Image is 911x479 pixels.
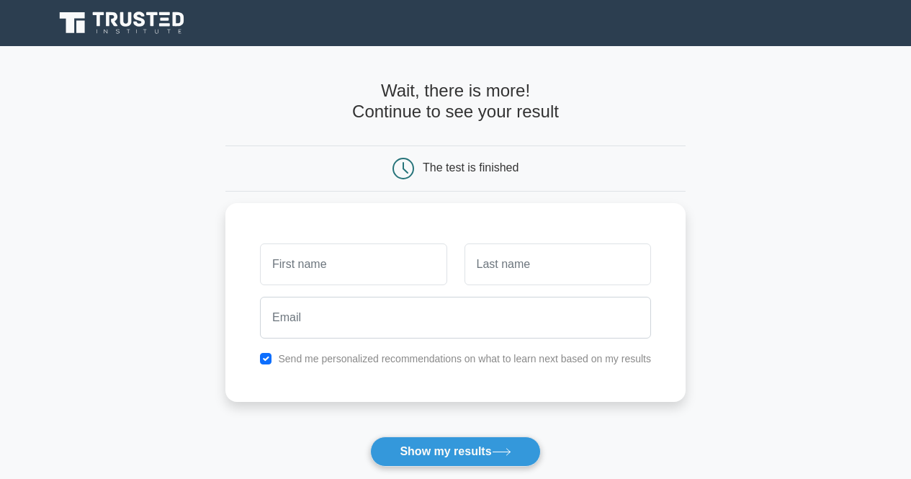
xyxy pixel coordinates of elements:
input: First name [260,243,446,285]
button: Show my results [370,437,540,467]
h4: Wait, there is more! Continue to see your result [225,81,686,122]
div: The test is finished [423,161,519,174]
input: Last name [465,243,651,285]
input: Email [260,297,651,339]
label: Send me personalized recommendations on what to learn next based on my results [278,353,651,364]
